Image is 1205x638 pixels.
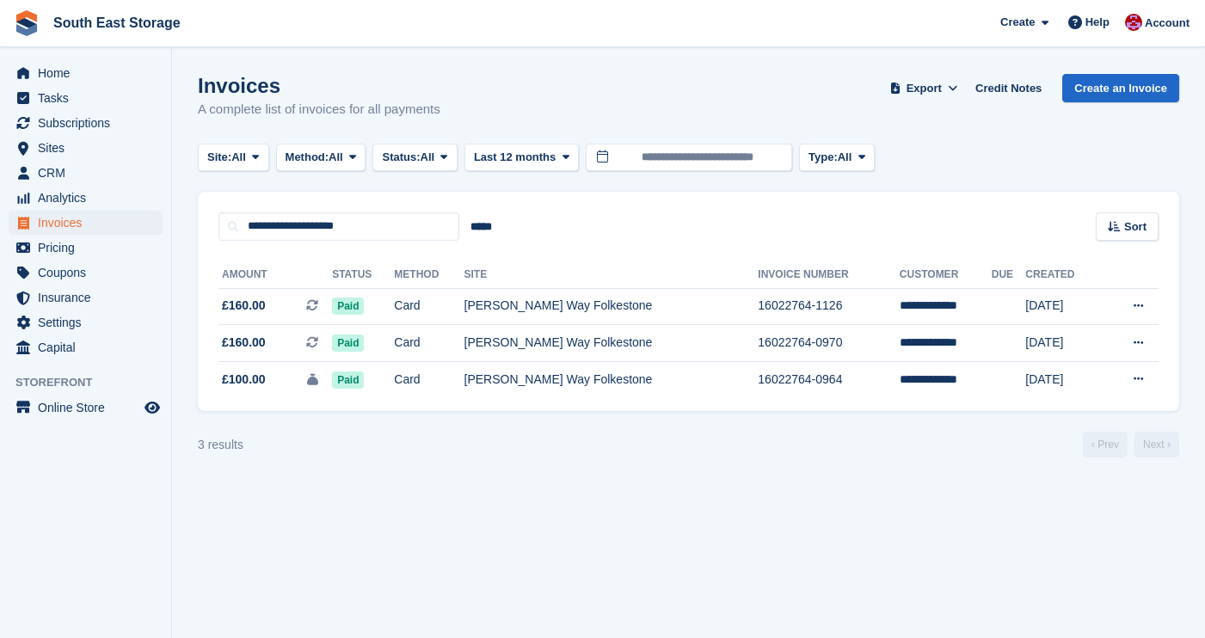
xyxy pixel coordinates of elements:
[9,211,163,235] a: menu
[464,361,759,397] td: [PERSON_NAME] Way Folkestone
[9,236,163,260] a: menu
[1025,288,1102,325] td: [DATE]
[1079,432,1183,457] nav: Page
[198,436,243,454] div: 3 results
[464,144,579,172] button: Last 12 months
[15,374,171,391] span: Storefront
[9,86,163,110] a: menu
[14,10,40,36] img: stora-icon-8386f47178a22dfd0bd8f6a31ec36ba5ce8667c1dd55bd0f319d3a0aa187defe.svg
[886,74,962,102] button: Export
[222,297,266,315] span: £160.00
[38,186,141,210] span: Analytics
[9,285,163,310] a: menu
[799,144,875,172] button: Type: All
[332,334,364,352] span: Paid
[222,334,266,352] span: £160.00
[222,371,266,389] span: £100.00
[1134,432,1179,457] a: Next
[198,144,269,172] button: Site: All
[1085,14,1110,31] span: Help
[9,310,163,334] a: menu
[1025,325,1102,362] td: [DATE]
[838,149,852,166] span: All
[1025,361,1102,397] td: [DATE]
[38,61,141,85] span: Home
[38,86,141,110] span: Tasks
[394,325,464,362] td: Card
[9,111,163,135] a: menu
[1125,14,1142,31] img: Roger Norris
[332,261,394,289] th: Status
[38,111,141,135] span: Subscriptions
[38,335,141,359] span: Capital
[9,61,163,85] a: menu
[758,261,900,289] th: Invoice Number
[38,236,141,260] span: Pricing
[38,396,141,420] span: Online Store
[46,9,188,37] a: South East Storage
[1124,218,1147,236] span: Sort
[758,325,900,362] td: 16022764-0970
[38,136,141,160] span: Sites
[38,310,141,334] span: Settings
[372,144,457,172] button: Status: All
[9,161,163,185] a: menu
[329,149,343,166] span: All
[421,149,435,166] span: All
[332,371,364,389] span: Paid
[382,149,420,166] span: Status:
[286,149,329,166] span: Method:
[464,261,759,289] th: Site
[1025,261,1102,289] th: Created
[758,288,900,325] td: 16022764-1126
[198,100,440,120] p: A complete list of invoices for all payments
[1145,15,1190,32] span: Account
[9,186,163,210] a: menu
[332,298,364,315] span: Paid
[9,136,163,160] a: menu
[38,285,141,310] span: Insurance
[900,261,992,289] th: Customer
[218,261,332,289] th: Amount
[758,361,900,397] td: 16022764-0964
[198,74,440,97] h1: Invoices
[907,80,942,97] span: Export
[276,144,366,172] button: Method: All
[808,149,838,166] span: Type:
[231,149,246,166] span: All
[394,361,464,397] td: Card
[38,211,141,235] span: Invoices
[968,74,1048,102] a: Credit Notes
[207,149,231,166] span: Site:
[9,335,163,359] a: menu
[142,397,163,418] a: Preview store
[9,261,163,285] a: menu
[474,149,556,166] span: Last 12 months
[992,261,1026,289] th: Due
[394,288,464,325] td: Card
[464,325,759,362] td: [PERSON_NAME] Way Folkestone
[464,288,759,325] td: [PERSON_NAME] Way Folkestone
[1000,14,1035,31] span: Create
[9,396,163,420] a: menu
[1062,74,1179,102] a: Create an Invoice
[38,261,141,285] span: Coupons
[394,261,464,289] th: Method
[38,161,141,185] span: CRM
[1083,432,1128,457] a: Previous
